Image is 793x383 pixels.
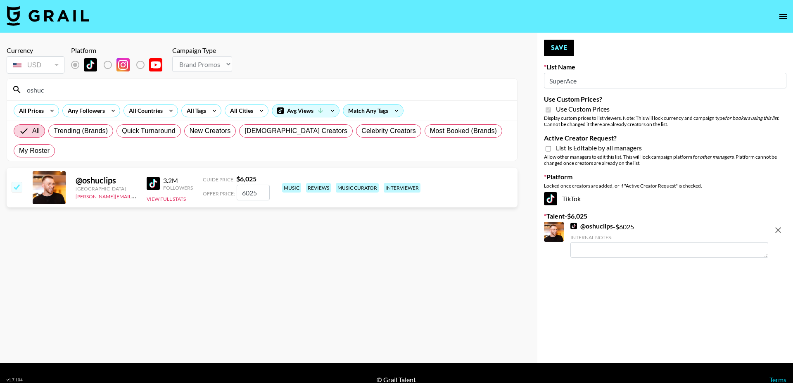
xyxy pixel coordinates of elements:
[570,234,768,240] div: Internal Notes:
[430,126,497,136] span: Most Booked (Brands)
[306,183,331,193] div: reviews
[272,105,339,117] div: Avg Views
[361,126,416,136] span: Celebrity Creators
[76,186,137,192] div: [GEOGRAPHIC_DATA]
[544,40,574,56] button: Save
[544,212,786,220] label: Talent - $ 6,025
[544,63,786,71] label: List Name
[84,58,97,71] img: TikTok
[236,175,256,183] strong: $ 6,025
[336,183,379,193] div: music curator
[544,154,786,166] div: Allow other managers to edit this list. This will lock campaign platform for . Platform cannot be...
[76,192,198,200] a: [PERSON_NAME][EMAIL_ADDRESS][DOMAIN_NAME]
[147,177,160,190] img: TikTok
[700,154,734,160] em: other managers
[7,46,64,55] div: Currency
[190,126,231,136] span: New Creators
[775,8,791,25] button: open drawer
[122,126,176,136] span: Quick Turnaround
[225,105,255,117] div: All Cities
[556,105,610,113] span: Use Custom Prices
[245,126,347,136] span: [DEMOGRAPHIC_DATA] Creators
[163,185,193,191] div: Followers
[544,115,786,127] div: Display custom prices to list viewers. Note: This will lock currency and campaign type . Cannot b...
[7,55,64,75] div: Currency is locked to USD
[237,185,270,200] input: 6,025
[544,173,786,181] label: Platform
[8,58,63,72] div: USD
[54,126,108,136] span: Trending (Brands)
[770,222,786,238] button: remove
[203,176,235,183] span: Guide Price:
[570,222,768,258] div: - $ 6025
[7,377,23,383] div: v 1.7.104
[149,58,162,71] img: YouTube
[147,196,186,202] button: View Full Stats
[544,192,557,205] img: TikTok
[19,146,50,156] span: My Roster
[172,46,232,55] div: Campaign Type
[544,183,786,189] div: Locked once creators are added, or if "Active Creator Request" is checked.
[725,115,778,121] em: for bookers using this list
[182,105,208,117] div: All Tags
[32,126,40,136] span: All
[384,183,420,193] div: interviewer
[76,175,137,186] div: @ oshuclips
[343,105,403,117] div: Match Any Tags
[63,105,107,117] div: Any Followers
[203,190,235,197] span: Offer Price:
[7,6,89,26] img: Grail Talent
[71,46,169,55] div: Platform
[22,83,512,96] input: Search by User Name
[14,105,45,117] div: All Prices
[570,222,613,230] a: @oshuclips
[124,105,164,117] div: All Countries
[71,56,169,74] div: List locked to TikTok.
[163,176,193,185] div: 3.2M
[570,223,577,229] img: TikTok
[556,144,642,152] span: List is Editable by all managers
[282,183,301,193] div: music
[544,134,786,142] label: Active Creator Request?
[544,192,786,205] div: TikTok
[116,58,130,71] img: Instagram
[544,95,786,103] label: Use Custom Prices?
